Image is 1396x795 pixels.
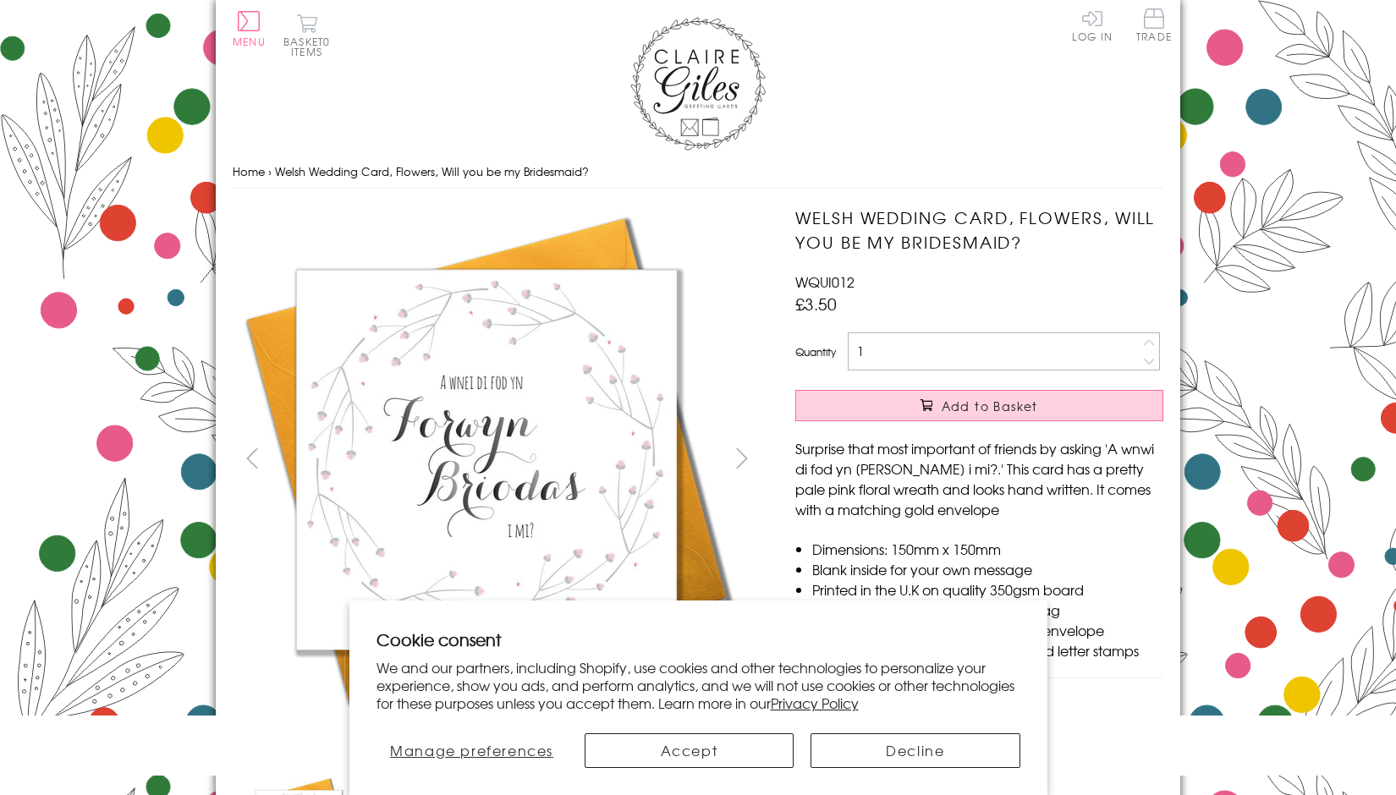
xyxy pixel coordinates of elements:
[233,11,266,47] button: Menu
[795,292,837,315] span: £3.50
[275,163,589,179] span: Welsh Wedding Card, Flowers, Will you be my Bridesmaid?
[795,390,1163,421] button: Add to Basket
[268,163,272,179] span: ›
[376,733,568,768] button: Manage preferences
[233,34,266,49] span: Menu
[795,344,836,359] label: Quantity
[812,559,1163,579] li: Blank inside for your own message
[1136,8,1172,45] a: Trade
[585,733,794,768] button: Accept
[795,438,1163,519] p: Surprise that most important of friends by asking 'A wnwi di fod yn [PERSON_NAME] i mi?.' This ca...
[376,659,1020,711] p: We and our partners, including Shopify, use cookies and other technologies to personalize your ex...
[812,579,1163,600] li: Printed in the U.K on quality 350gsm board
[390,740,553,760] span: Manage preferences
[1072,8,1113,41] a: Log In
[376,628,1020,651] h2: Cookie consent
[771,693,859,713] a: Privacy Policy
[630,17,766,151] img: Claire Giles Greetings Cards
[291,34,330,59] span: 0 items
[723,439,761,477] button: next
[233,163,265,179] a: Home
[233,155,1163,189] nav: breadcrumbs
[1136,8,1172,41] span: Trade
[283,14,330,57] button: Basket0 items
[795,271,855,292] span: WQUI012
[812,539,1163,559] li: Dimensions: 150mm x 150mm
[233,206,740,713] img: Welsh Wedding Card, Flowers, Will you be my Bridesmaid?
[942,397,1038,414] span: Add to Basket
[811,733,1020,768] button: Decline
[795,206,1163,255] h1: Welsh Wedding Card, Flowers, Will you be my Bridesmaid?
[233,439,271,477] button: prev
